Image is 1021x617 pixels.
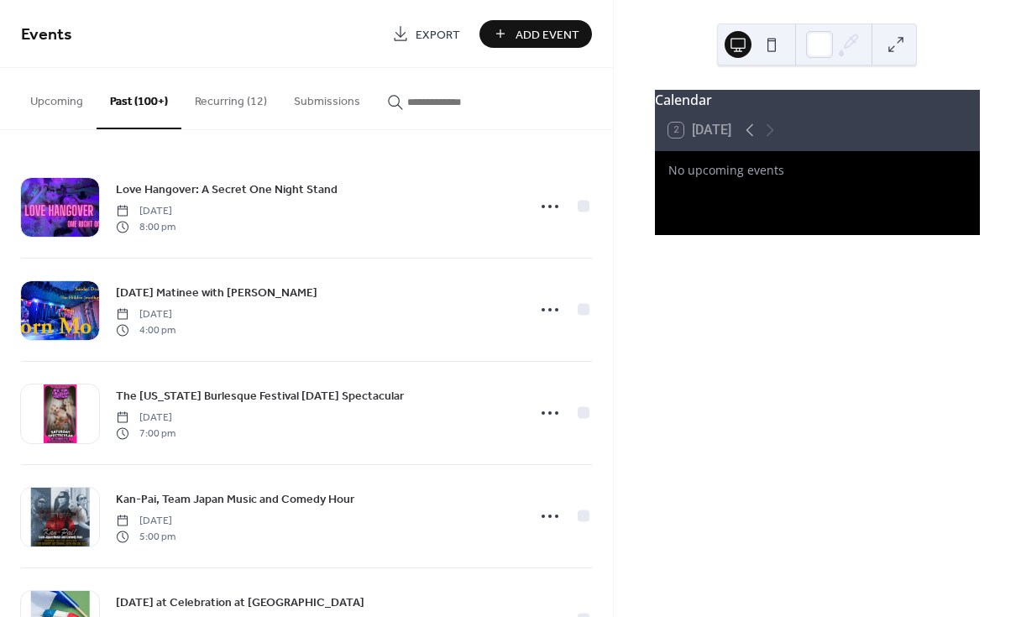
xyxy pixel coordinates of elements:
span: 5:00 pm [116,529,175,544]
span: 7:00 pm [116,426,175,441]
span: [DATE] [116,410,175,426]
a: Kan-Pai, Team Japan Music and Comedy Hour [116,489,354,509]
span: [DATE] Matinee with [PERSON_NAME] [116,285,317,302]
button: Past (100+) [97,68,181,129]
a: The [US_STATE] Burlesque Festival [DATE] Spectacular [116,386,404,405]
span: 8:00 pm [116,219,175,234]
button: Upcoming [17,68,97,128]
span: [DATE] [116,514,175,529]
a: [DATE] at Celebration at [GEOGRAPHIC_DATA] [116,593,364,612]
span: Kan-Pai, Team Japan Music and Comedy Hour [116,491,354,509]
span: Export [416,26,460,44]
a: [DATE] Matinee with [PERSON_NAME] [116,283,317,302]
button: Add Event [479,20,592,48]
span: [DATE] at Celebration at [GEOGRAPHIC_DATA] [116,594,364,612]
span: [DATE] [116,204,175,219]
a: Export [380,20,473,48]
a: Love Hangover: A Secret One Night Stand [116,180,338,199]
span: 4:00 pm [116,322,175,337]
span: [DATE] [116,307,175,322]
div: Calendar [655,90,980,110]
span: Add Event [516,26,579,44]
div: No upcoming events [668,161,966,179]
span: The [US_STATE] Burlesque Festival [DATE] Spectacular [116,388,404,405]
span: Events [21,18,72,51]
span: Love Hangover: A Secret One Night Stand [116,181,338,199]
button: Submissions [280,68,374,128]
button: Recurring (12) [181,68,280,128]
